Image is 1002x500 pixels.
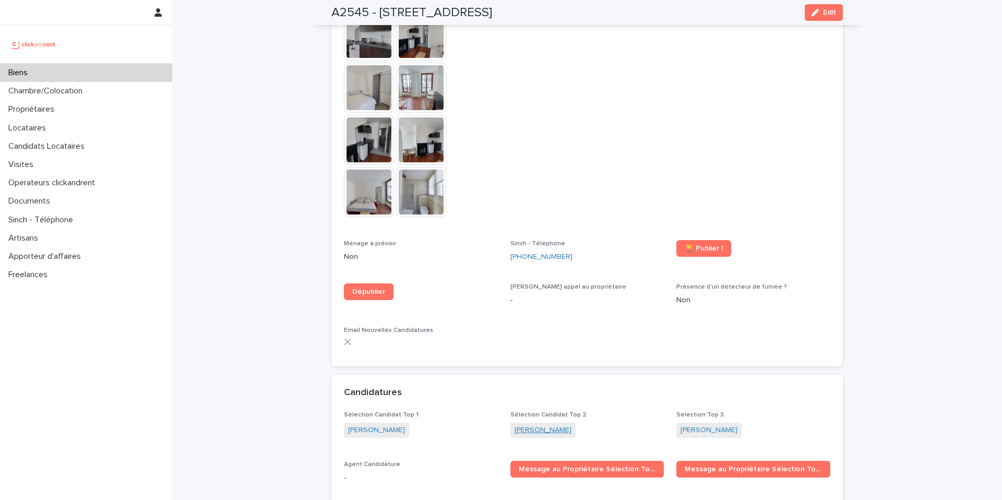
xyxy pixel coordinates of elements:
a: Message au Propriétaire Sélection Top 2 [676,461,830,478]
span: 🏆 Publier ! [685,245,723,252]
span: Dépublier [352,288,385,295]
p: - [510,295,664,306]
p: Biens [4,68,36,78]
p: Locataires [4,123,54,133]
span: Agent Candidature [344,461,400,468]
p: Artisans [4,233,46,243]
ringoverc2c-number-84e06f14122c: [PHONE_NUMBER] [510,253,572,260]
span: [PERSON_NAME] appel au propriétaire [510,284,626,290]
p: Non [344,252,498,263]
h2: Candidatures [344,387,402,399]
span: Message au Propriétaire Sélection Top 1 [519,466,656,473]
span: Selection Top 3 [676,412,724,418]
span: Sélection Candidat Top 1 [344,412,419,418]
a: [PERSON_NAME] [515,425,571,436]
h2: A2545 - [STREET_ADDRESS] [331,5,492,20]
a: Message au Propriétaire Sélection Top 1 [510,461,664,478]
a: [PERSON_NAME] [681,425,737,436]
p: Freelances [4,270,56,280]
p: Documents [4,196,58,206]
p: Candidats Locataires [4,141,93,151]
p: Propriétaires [4,104,63,114]
a: 🏆 Publier ! [676,240,731,257]
p: - [344,473,498,484]
span: Sinch - Téléphone [510,241,565,247]
p: Operateurs clickandrent [4,178,103,188]
span: Sélection Candidat Top 2 [510,412,587,418]
span: Edit [823,9,836,16]
ringoverc2c-84e06f14122c: Call with Ringover [510,253,572,260]
a: [PHONE_NUMBER] [510,252,572,263]
img: UCB0brd3T0yccxBKYDjQ [8,34,59,55]
p: Sinch - Téléphone [4,215,81,225]
span: Présence d'un détecteur de fumée ? [676,284,787,290]
p: Apporteur d'affaires [4,252,89,261]
span: Ménage à prévoir [344,241,396,247]
span: Email Nouvelles Candidatures [344,327,433,334]
p: Non [676,295,830,306]
p: Chambre/Colocation [4,86,91,96]
button: Edit [805,4,843,21]
a: Dépublier [344,283,393,300]
span: Message au Propriétaire Sélection Top 2 [685,466,822,473]
a: [PERSON_NAME] [348,425,405,436]
p: Visites [4,160,42,170]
